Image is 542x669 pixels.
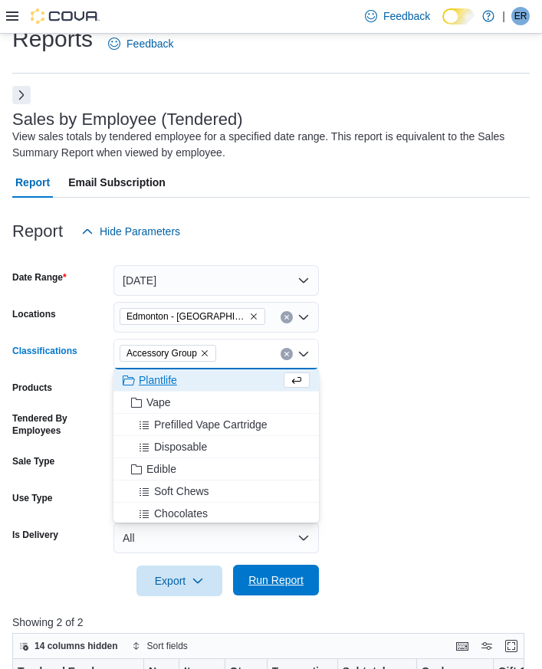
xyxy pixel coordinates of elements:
button: Open list of options [297,311,310,323]
p: Showing 2 of 2 [12,615,530,630]
span: Plantlife [139,372,177,388]
div: View sales totals by tendered employee for a specified date range. This report is equivalent to t... [12,129,522,161]
button: 14 columns hidden [13,637,124,655]
button: Soft Chews [113,480,319,503]
input: Dark Mode [442,8,475,25]
span: Accessory Group [126,346,197,361]
span: Chocolates [154,506,208,521]
button: Clear input [281,311,293,323]
button: Chocolates [113,503,319,525]
button: Close list of options [297,348,310,360]
span: Feedback [383,8,430,24]
button: Remove Edmonton - Windermere South from selection in this group [249,312,258,321]
span: Edible [146,461,176,477]
div: Emily Rhese [511,7,530,25]
span: Accessory Group [120,345,216,362]
span: Report [15,167,50,198]
button: Next [12,86,31,104]
span: Disposable [154,439,207,454]
p: | [502,7,505,25]
span: Edmonton - Windermere South [120,308,265,325]
button: Remove Accessory Group from selection in this group [200,349,209,358]
span: Soft Chews [154,484,209,499]
img: Cova [31,8,100,24]
span: Vape [146,395,171,410]
label: Tendered By Employees [12,412,107,437]
label: Is Delivery [12,529,58,541]
button: Edible [113,458,319,480]
button: Prefilled Vape Cartridge [113,414,319,436]
button: Run Report [233,565,319,595]
button: Keyboard shortcuts [453,637,471,655]
span: Prefilled Vape Cartridge [154,417,268,432]
span: Sort fields [147,640,188,652]
label: Locations [12,308,56,320]
span: Email Subscription [68,167,166,198]
button: Enter fullscreen [502,637,521,655]
button: Vape [113,392,319,414]
button: Plantlife [113,369,319,392]
label: Sale Type [12,455,54,467]
span: Edmonton - [GEOGRAPHIC_DATA] South [126,309,246,324]
button: All [113,523,319,553]
button: Export [136,566,222,596]
span: Export [146,566,213,596]
button: Display options [478,637,496,655]
button: [DATE] [113,265,319,296]
label: Date Range [12,271,67,284]
span: 14 columns hidden [34,640,118,652]
button: Hide Parameters [75,216,186,247]
a: Feedback [359,1,436,31]
button: Sort fields [126,637,194,655]
label: Classifications [12,345,77,357]
h3: Sales by Employee (Tendered) [12,110,243,129]
a: Feedback [102,28,179,59]
span: Hide Parameters [100,224,180,239]
span: Run Report [248,572,304,588]
label: Use Type [12,492,52,504]
span: ER [514,7,527,25]
button: Clear input [281,348,293,360]
span: Feedback [126,36,173,51]
h3: Report [12,222,63,241]
button: Disposable [113,436,319,458]
h1: Reports [12,24,93,54]
label: Products [12,382,52,394]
